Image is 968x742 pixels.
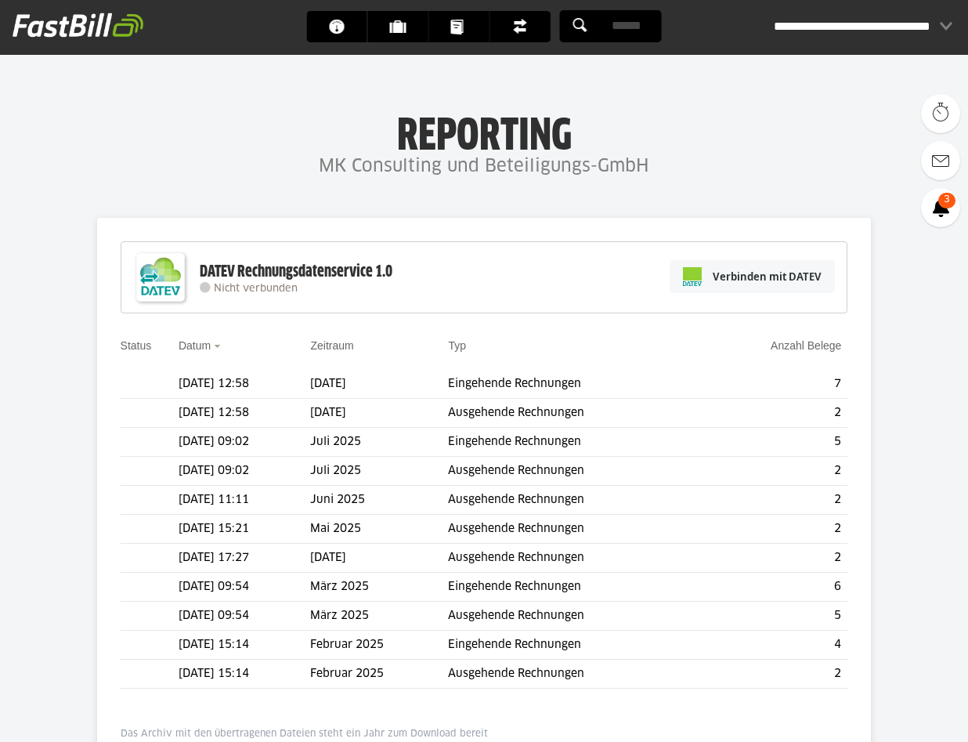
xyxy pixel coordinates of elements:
[703,631,847,660] td: 4
[179,339,211,352] a: Datum
[179,428,311,457] td: [DATE] 09:02
[179,602,311,631] td: [DATE] 09:54
[448,399,703,428] td: Ausgehende Rechnungen
[938,193,955,208] span: 3
[121,728,848,740] p: Das Archiv mit den übertragenen Dateien steht ein Jahr zum Download bereit
[448,457,703,486] td: Ausgehende Rechnungen
[310,370,448,399] td: [DATE]
[703,573,847,602] td: 6
[310,544,448,573] td: [DATE]
[200,262,392,282] div: DATEV Rechnungsdatenservice 1.0
[310,515,448,544] td: Mai 2025
[129,246,192,309] img: DATEV-Datenservice Logo
[448,486,703,515] td: Ausgehende Rechnungen
[214,284,298,294] span: Nicht verbunden
[13,13,143,38] img: fastbill_logo_white.png
[307,11,367,42] a: Dashboard
[310,631,448,660] td: Februar 2025
[451,11,477,42] span: Dokumente
[179,573,311,602] td: [DATE] 09:54
[179,544,311,573] td: [DATE] 17:27
[310,602,448,631] td: März 2025
[329,11,355,42] span: Dashboard
[368,11,428,42] a: Kunden
[703,399,847,428] td: 2
[121,339,152,352] a: Status
[310,660,448,689] td: Februar 2025
[703,457,847,486] td: 2
[448,515,703,544] td: Ausgehende Rechnungen
[703,544,847,573] td: 2
[771,339,841,352] a: Anzahl Belege
[179,486,311,515] td: [DATE] 11:11
[448,428,703,457] td: Eingehende Rechnungen
[683,267,702,286] img: pi-datev-logo-farbig-24.svg
[179,515,311,544] td: [DATE] 15:21
[310,339,353,352] a: Zeitraum
[179,370,311,399] td: [DATE] 12:58
[179,399,311,428] td: [DATE] 12:58
[703,486,847,515] td: 2
[448,544,703,573] td: Ausgehende Rechnungen
[490,11,551,42] a: Finanzen
[429,11,489,42] a: Dokumente
[847,695,952,734] iframe: Öffnet ein Widget, in dem Sie weitere Informationen finden
[448,660,703,689] td: Ausgehende Rechnungen
[670,260,835,293] a: Verbinden mit DATEV
[448,573,703,602] td: Eingehende Rechnungen
[703,370,847,399] td: 7
[512,11,538,42] span: Finanzen
[310,457,448,486] td: Juli 2025
[310,399,448,428] td: [DATE]
[921,188,960,227] a: 3
[713,269,822,284] span: Verbinden mit DATEV
[179,457,311,486] td: [DATE] 09:02
[310,486,448,515] td: Juni 2025
[310,573,448,602] td: März 2025
[448,602,703,631] td: Ausgehende Rechnungen
[703,515,847,544] td: 2
[179,660,311,689] td: [DATE] 15:14
[448,339,466,352] a: Typ
[703,428,847,457] td: 5
[448,370,703,399] td: Eingehende Rechnungen
[179,631,311,660] td: [DATE] 15:14
[703,602,847,631] td: 5
[703,660,847,689] td: 2
[310,428,448,457] td: Juli 2025
[157,110,811,151] h1: Reporting
[214,345,224,348] img: sort_desc.gif
[390,11,416,42] span: Kunden
[448,631,703,660] td: Eingehende Rechnungen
